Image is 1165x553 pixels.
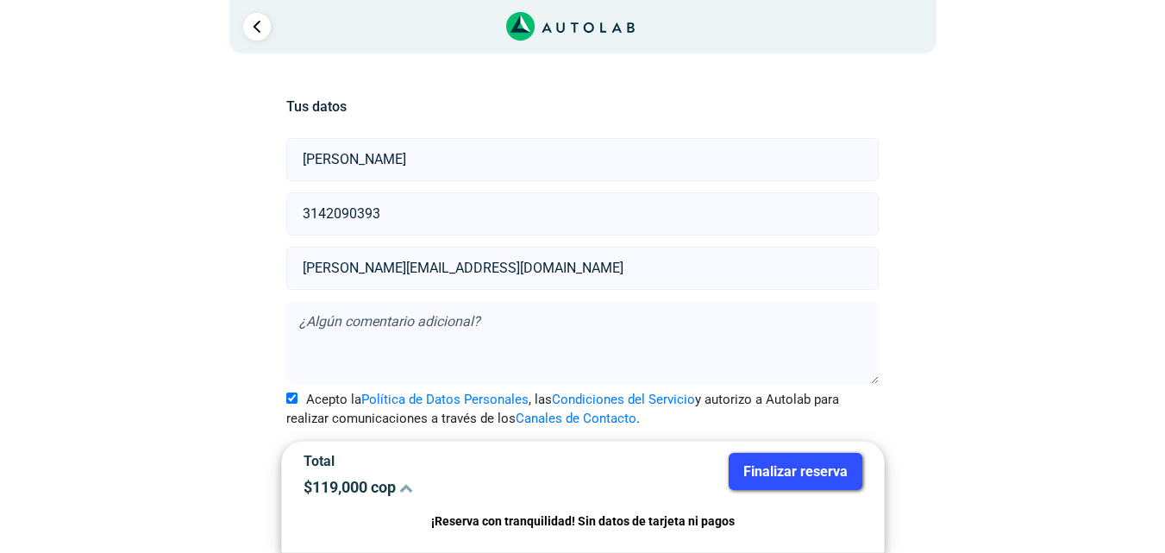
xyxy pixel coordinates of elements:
input: Acepto laPolítica de Datos Personales, lasCondiciones del Servicioy autorizo a Autolab para reali... [286,393,298,404]
a: Condiciones del Servicio [552,392,695,407]
p: Total [304,453,570,469]
p: ¡Reserva con tranquilidad! Sin datos de tarjeta ni pagos [304,512,862,531]
label: Acepto la , las y autorizo a Autolab para realizar comunicaciones a través de los . [286,390,879,429]
a: Ir al paso anterior [243,13,271,41]
p: $ 119,000 cop [304,478,570,496]
a: Política de Datos Personales [361,392,529,407]
a: Canales de Contacto [516,411,636,426]
a: Link al sitio de autolab [506,17,635,34]
h5: Tus datos [286,98,879,115]
button: Finalizar reserva [729,453,862,490]
input: Nombre y apellido [286,138,879,181]
input: Celular [286,192,879,236]
input: Correo electrónico [286,247,879,290]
